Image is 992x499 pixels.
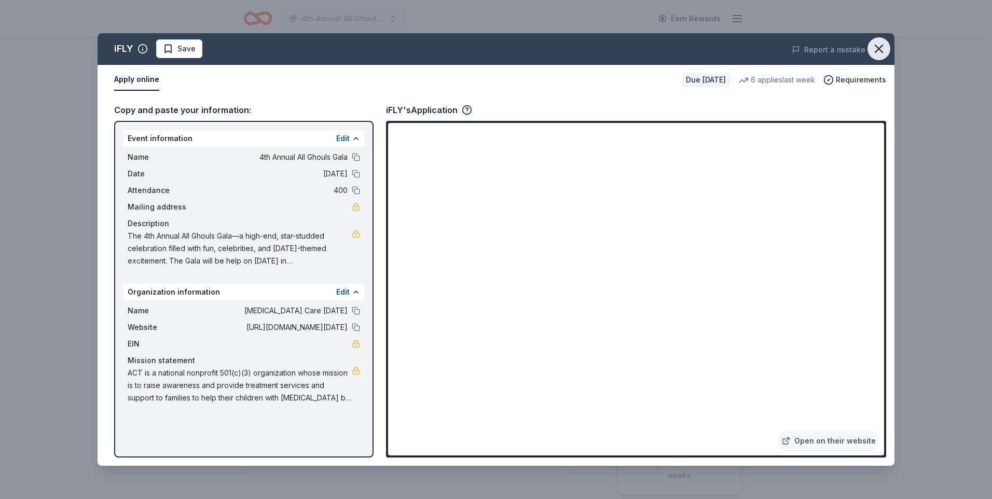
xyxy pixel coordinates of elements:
[114,40,133,57] div: iFLY
[128,304,197,317] span: Name
[336,286,350,298] button: Edit
[197,151,348,163] span: 4th Annual All Ghouls Gala
[197,304,348,317] span: [MEDICAL_DATA] Care [DATE]
[197,168,348,180] span: [DATE]
[128,321,197,334] span: Website
[114,69,159,91] button: Apply online
[114,103,374,117] div: Copy and paste your information:
[792,44,865,56] button: Report a mistake
[128,184,197,197] span: Attendance
[738,74,815,86] div: 6 applies last week
[123,284,364,300] div: Organization information
[778,431,880,451] a: Open on their website
[836,74,886,86] span: Requirements
[177,43,196,55] span: Save
[682,73,730,87] div: Due [DATE]
[336,132,350,145] button: Edit
[128,354,360,367] div: Mission statement
[386,103,472,117] div: iFLY's Application
[128,338,197,350] span: EIN
[128,168,197,180] span: Date
[128,151,197,163] span: Name
[197,184,348,197] span: 400
[197,321,348,334] span: [URL][DOMAIN_NAME][DATE]
[156,39,202,58] button: Save
[128,201,197,213] span: Mailing address
[128,217,360,230] div: Description
[128,230,352,267] span: The 4th Annual All Ghouls Gala—a high-end, star-studded celebration filled with fun, celebrities,...
[823,74,886,86] button: Requirements
[128,367,352,404] span: ACT is a national nonprofit 501(c)(3) organization whose mission is to raise awareness and provid...
[123,130,364,147] div: Event information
